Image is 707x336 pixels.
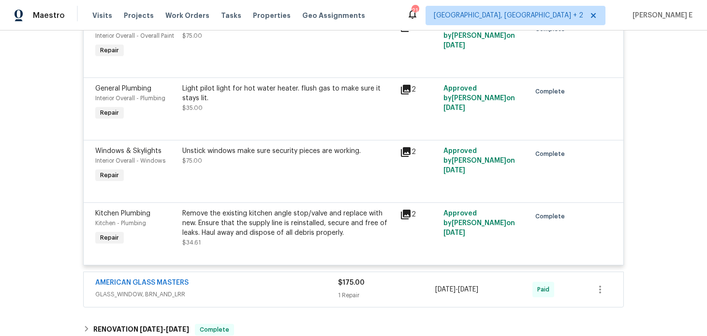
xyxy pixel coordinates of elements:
div: Unstick windows make sure security pieces are working. [182,146,394,156]
span: Paid [537,285,553,294]
h6: RENOVATION [93,324,189,336]
span: - [140,326,189,333]
div: 21 [412,6,418,15]
span: [DATE] [443,105,465,111]
span: Complete [535,149,569,159]
div: 1 Repair [338,290,435,300]
div: Remove the existing kitchen angle stop/valve and replace with new. Ensure that the supply line is... [182,209,394,238]
span: [DATE] [458,286,478,293]
span: [DATE] [166,326,189,333]
div: Light pilot light for hot water heater. flush gas to make sure it stays lit. [182,84,394,103]
span: GLASS_WINDOW, BRN_AND_LRR [95,290,338,299]
span: Approved by [PERSON_NAME] on [443,85,515,111]
span: Work Orders [165,11,209,20]
span: Complete [535,212,569,221]
span: Approved by [PERSON_NAME] on [443,210,515,236]
span: Interior Overall - Plumbing [95,95,165,101]
span: $75.00 [182,33,202,39]
span: Complete [196,325,233,335]
span: [DATE] [443,42,465,49]
span: - [435,285,478,294]
a: AMERICAN GLASS MASTERS [95,279,189,286]
span: Repair [96,108,123,118]
span: Approved by [PERSON_NAME] on [443,23,515,49]
span: Repair [96,170,123,180]
span: $35.00 [182,105,203,111]
span: Complete [535,87,569,96]
span: [DATE] [443,167,465,174]
span: [DATE] [140,326,163,333]
span: Windows & Skylights [95,148,162,154]
span: General Plumbing [95,85,151,92]
span: Repair [96,46,123,55]
div: 2 [400,146,438,158]
span: $75.00 [182,158,202,164]
span: Visits [92,11,112,20]
div: 2 [400,209,438,220]
span: Geo Assignments [302,11,365,20]
span: [DATE] [435,286,456,293]
span: Tasks [221,12,241,19]
span: Repair [96,233,123,243]
span: [PERSON_NAME] E [629,11,692,20]
span: $175.00 [338,279,365,286]
span: [DATE] [443,229,465,236]
span: Maestro [33,11,65,20]
span: Properties [253,11,291,20]
span: Interior Overall - Windows [95,158,165,164]
span: Projects [124,11,154,20]
span: [GEOGRAPHIC_DATA], [GEOGRAPHIC_DATA] + 2 [434,11,583,20]
span: Interior Overall - Overall Paint [95,33,174,39]
span: $34.61 [182,240,201,245]
span: Kitchen - Plumbing [95,220,146,226]
span: Kitchen Plumbing [95,210,150,217]
div: 2 [400,84,438,95]
span: Approved by [PERSON_NAME] on [443,148,515,174]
